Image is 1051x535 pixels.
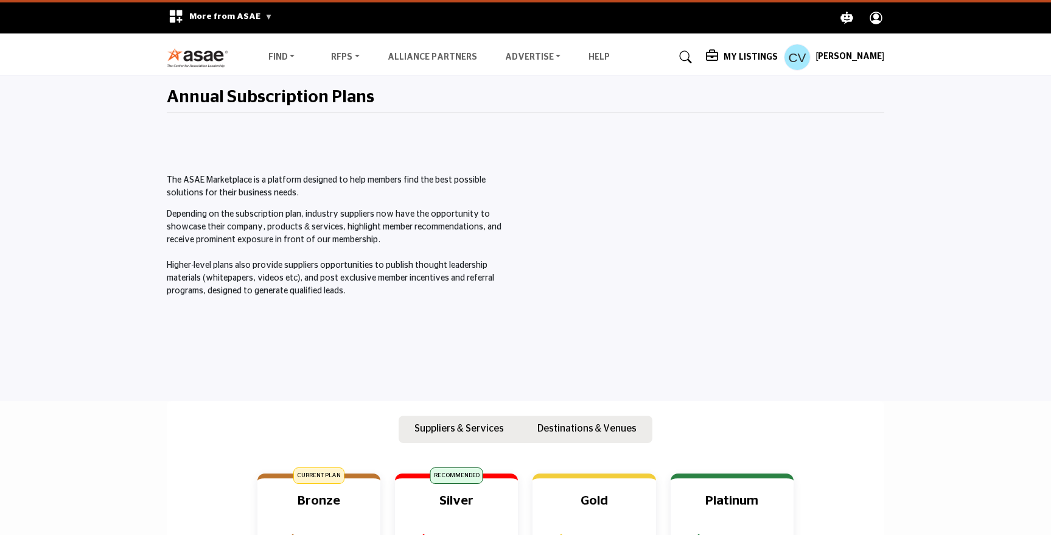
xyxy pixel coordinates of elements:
div: My Listings [706,50,778,65]
h5: [PERSON_NAME] [815,51,884,63]
p: Suppliers & Services [414,421,504,436]
h2: Annual Subscription Plans [167,88,374,108]
span: More from ASAE [189,12,273,21]
a: Advertise [497,49,570,66]
button: Show hide supplier dropdown [784,44,811,71]
span: CURRENT PLAN [293,467,344,484]
div: More from ASAE [161,2,281,33]
h3: Silver [410,493,503,523]
h5: My Listings [724,52,778,63]
p: Depending on the subscription plan, industry suppliers now have the opportunity to showcase their... [167,208,519,298]
h3: Bronze [272,493,366,523]
a: Help [588,53,610,61]
img: Site Logo [167,47,234,68]
iframe: Master the ASAE Marketplace and Start by Claiming Your Listing [532,174,884,372]
h3: Gold [547,493,641,523]
a: Alliance Partners [388,53,477,61]
h3: Platinum [685,493,779,523]
button: Suppliers & Services [399,416,520,444]
a: Find [260,49,304,66]
button: Destinations & Venues [522,416,653,444]
a: Search [668,47,700,67]
span: RECOMMENDED [430,467,483,484]
p: Destinations & Venues [537,421,637,436]
p: The ASAE Marketplace is a platform designed to help members find the best possible solutions for ... [167,174,519,200]
a: RFPs [323,49,368,66]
